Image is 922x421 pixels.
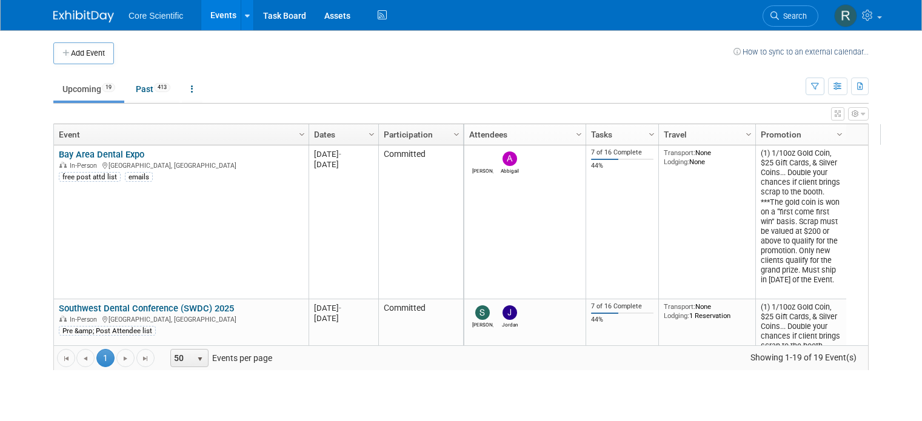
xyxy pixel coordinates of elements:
[339,150,341,159] span: -
[835,130,844,139] span: Column Settings
[591,316,654,324] div: 44%
[141,354,150,363] span: Go to the last page
[314,124,370,145] a: Dates
[664,311,689,320] span: Lodging:
[779,12,807,21] span: Search
[76,349,95,367] a: Go to the previous page
[59,149,144,160] a: Bay Area Dental Expo
[366,124,379,142] a: Column Settings
[155,349,284,367] span: Events per page
[136,349,155,367] a: Go to the last page
[503,151,517,166] img: Abbigail Belshe
[646,124,659,142] a: Column Settings
[59,303,234,314] a: Southwest Dental Conference (SWDC) 2025
[475,151,490,166] img: James Belshe
[57,349,75,367] a: Go to the first page
[755,145,846,299] td: (1) 1/10oz Gold Coin, $25 Gift Cards, & Silver Coins... Double your chances if client brings scra...
[469,124,578,145] a: Attendees
[61,354,71,363] span: Go to the first page
[96,349,115,367] span: 1
[314,303,373,313] div: [DATE]
[452,130,461,139] span: Column Settings
[314,159,373,170] div: [DATE]
[297,130,307,139] span: Column Settings
[472,166,493,174] div: James Belshe
[81,354,90,363] span: Go to the previous page
[499,166,521,174] div: Abbigail Belshe
[59,314,303,324] div: [GEOGRAPHIC_DATA], [GEOGRAPHIC_DATA]
[763,5,818,27] a: Search
[744,130,753,139] span: Column Settings
[127,78,179,101] a: Past413
[129,11,183,21] span: Core Scientific
[475,305,490,320] img: Sam Robinson
[125,172,153,182] div: emails
[591,162,654,170] div: 44%
[59,316,67,322] img: In-Person Event
[664,124,747,145] a: Travel
[384,124,455,145] a: Participation
[664,302,695,311] span: Transport:
[664,148,695,157] span: Transport:
[591,124,650,145] a: Tasks
[195,354,205,364] span: select
[743,124,756,142] a: Column Settings
[472,320,493,328] div: Sam Robinson
[59,162,67,168] img: In-Person Event
[647,130,656,139] span: Column Settings
[70,162,101,170] span: In-Person
[53,42,114,64] button: Add Event
[314,313,373,323] div: [DATE]
[591,148,654,157] div: 7 of 16 Complete
[503,305,517,320] img: Jordan McCullough
[102,83,115,92] span: 19
[59,326,156,336] div: Pre &amp; Post Attendee list
[70,316,101,323] span: In-Person
[154,83,170,92] span: 413
[573,124,586,142] a: Column Settings
[116,349,135,367] a: Go to the next page
[378,145,463,299] td: Committed
[296,124,309,142] a: Column Settings
[367,130,376,139] span: Column Settings
[59,124,301,145] a: Event
[664,302,751,320] div: None 1 Reservation
[314,149,373,159] div: [DATE]
[59,172,121,182] div: free post attd list
[59,160,303,170] div: [GEOGRAPHIC_DATA], [GEOGRAPHIC_DATA]
[733,47,869,56] a: How to sync to an external calendar...
[761,124,838,145] a: Promotion
[339,303,341,313] span: -
[833,124,847,142] a: Column Settings
[53,10,114,22] img: ExhibitDay
[834,4,857,27] img: Rachel Wolff
[450,124,464,142] a: Column Settings
[574,130,584,139] span: Column Settings
[591,302,654,311] div: 7 of 16 Complete
[171,350,192,366] span: 50
[121,354,130,363] span: Go to the next page
[664,148,751,166] div: None None
[664,157,689,166] span: Lodging:
[499,320,521,328] div: Jordan McCullough
[740,349,868,366] span: Showing 1-19 of 19 Event(s)
[53,78,124,101] a: Upcoming19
